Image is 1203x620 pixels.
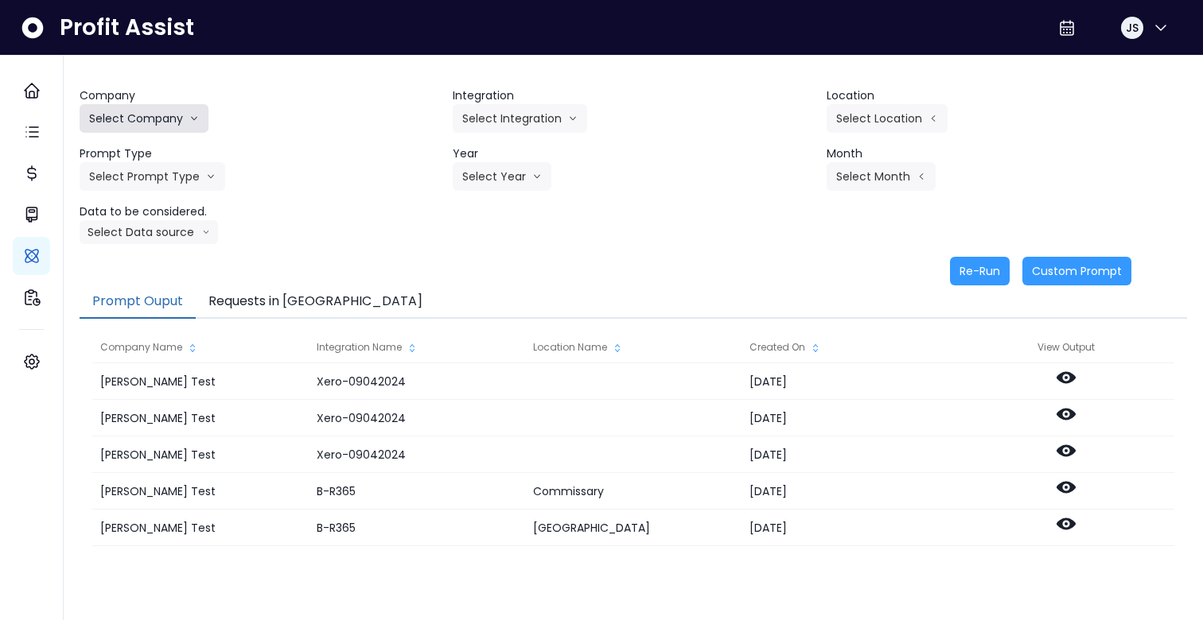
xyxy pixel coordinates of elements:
[60,14,194,42] span: Profit Assist
[827,87,1187,104] header: Location
[827,162,936,191] button: Select Montharrow left line
[742,436,957,473] div: [DATE]
[92,473,308,510] div: [PERSON_NAME] Test
[80,162,225,191] button: Select Prompt Typearrow down line
[532,169,542,184] svg: arrow down line
[80,87,440,104] header: Company
[202,224,210,240] svg: arrow down line
[406,342,419,355] svg: sort
[453,87,813,104] header: Integration
[196,285,435,319] button: Requests in [GEOGRAPHIC_DATA]
[809,342,822,355] svg: sort
[1126,20,1139,36] span: JS
[1022,257,1131,285] button: Custom Prompt
[453,162,551,191] button: Select Yeararrow down line
[189,110,199,126] svg: arrow down line
[742,510,957,546] div: [DATE]
[309,400,524,436] div: Xero-09042024
[742,331,957,363] div: Created On
[453,104,587,133] button: Select Integrationarrow down line
[309,331,524,363] div: Integration Name
[742,363,957,400] div: [DATE]
[309,473,524,510] div: B-R365
[92,510,308,546] div: [PERSON_NAME] Test
[568,110,578,126] svg: arrow down line
[827,104,948,133] button: Select Locationarrow left line
[309,436,524,473] div: Xero-09042024
[950,257,1010,285] button: Re-Run
[742,400,957,436] div: [DATE]
[958,331,1174,363] div: View Output
[92,331,308,363] div: Company Name
[80,220,218,244] button: Select Data sourcearrow down line
[309,363,524,400] div: Xero-09042024
[827,145,1187,162] header: Month
[80,203,440,220] header: Data to be considered.
[80,104,208,133] button: Select Companyarrow down line
[742,473,957,510] div: [DATE]
[525,510,741,546] div: [GEOGRAPHIC_DATA]
[206,169,216,184] svg: arrow down line
[80,145,440,162] header: Prompt Type
[309,510,524,546] div: B-R365
[92,363,308,400] div: [PERSON_NAME] Test
[525,331,741,363] div: Location Name
[525,473,741,510] div: Commissary
[80,285,196,319] button: Prompt Ouput
[917,169,926,184] svg: arrow left line
[92,436,308,473] div: [PERSON_NAME] Test
[92,400,308,436] div: [PERSON_NAME] Test
[453,145,813,162] header: Year
[929,110,938,126] svg: arrow left line
[611,342,624,355] svg: sort
[186,342,199,355] svg: sort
